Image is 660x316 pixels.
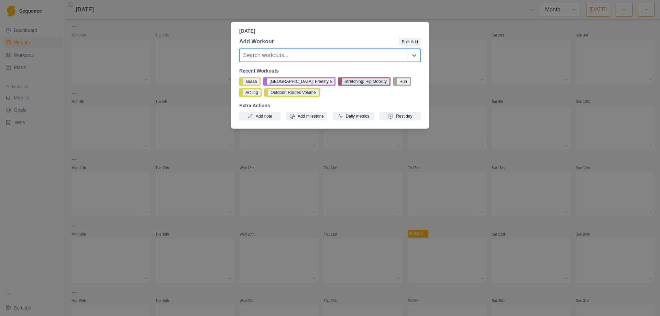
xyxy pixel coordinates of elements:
[239,28,421,35] p: [DATE]
[333,112,374,120] button: Daily metrics
[399,38,421,46] button: Bulk Add
[239,37,274,46] p: Add Workout
[393,77,411,86] button: Run
[239,77,261,86] button: aaaaa
[263,77,335,86] button: [GEOGRAPHIC_DATA]: Freestyle
[239,102,421,109] p: Extra Actions
[239,88,262,97] button: Arc'ing
[264,88,319,97] button: Outdoor: Routes Volume
[286,112,327,120] button: Add milestone
[239,112,280,120] button: Add note
[239,67,421,75] p: Recent Workouts
[338,77,390,86] button: Stretching: Hip Mobility
[379,112,421,120] button: Rest day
